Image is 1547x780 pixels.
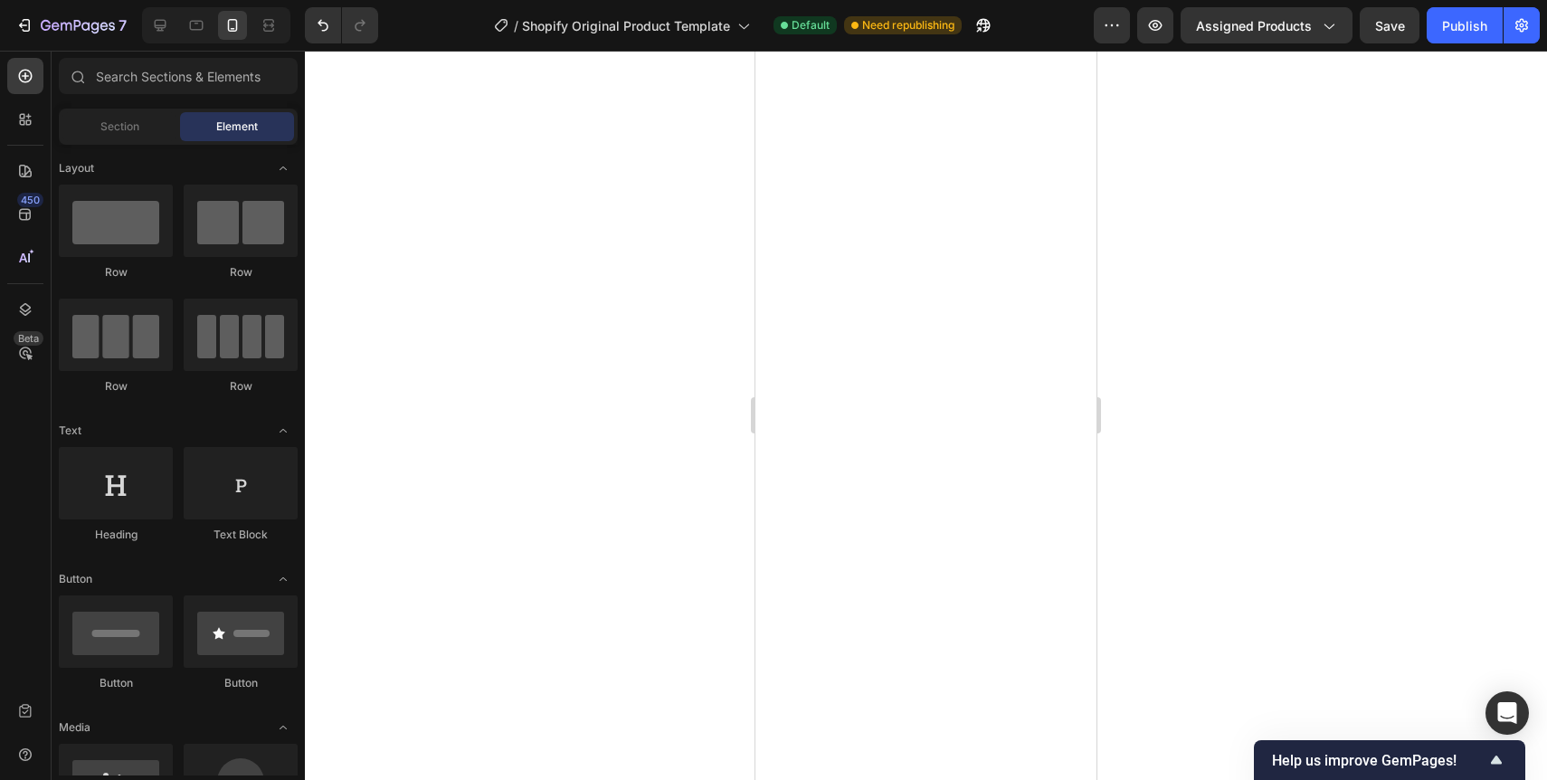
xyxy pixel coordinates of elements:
span: Toggle open [269,154,298,183]
button: Publish [1427,7,1503,43]
div: Undo/Redo [305,7,378,43]
div: 450 [17,193,43,207]
div: Button [184,675,298,691]
span: Layout [59,160,94,176]
button: Assigned Products [1181,7,1352,43]
div: Button [59,675,173,691]
button: Save [1360,7,1419,43]
span: / [514,16,518,35]
span: Button [59,571,92,587]
span: Toggle open [269,416,298,445]
span: Media [59,719,90,736]
p: 7 [119,14,127,36]
div: Row [59,264,173,281]
div: Row [184,378,298,395]
div: Open Intercom Messenger [1485,691,1529,735]
button: 7 [7,7,135,43]
span: Shopify Original Product Template [522,16,730,35]
div: Row [59,378,173,395]
span: Toggle open [269,713,298,742]
div: Text Block [184,527,298,543]
div: Heading [59,527,173,543]
span: Need republishing [862,17,954,33]
span: Toggle open [269,565,298,594]
span: Section [100,119,139,135]
span: Help us improve GemPages! [1272,752,1485,769]
div: Publish [1442,16,1487,35]
span: Save [1375,18,1405,33]
span: Element [216,119,258,135]
span: Text [59,423,81,439]
input: Search Sections & Elements [59,58,298,94]
iframe: Design area [755,51,1096,780]
span: Assigned Products [1196,16,1312,35]
button: Show survey - Help us improve GemPages! [1272,749,1507,771]
div: Beta [14,331,43,346]
div: Row [184,264,298,281]
span: Default [792,17,830,33]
